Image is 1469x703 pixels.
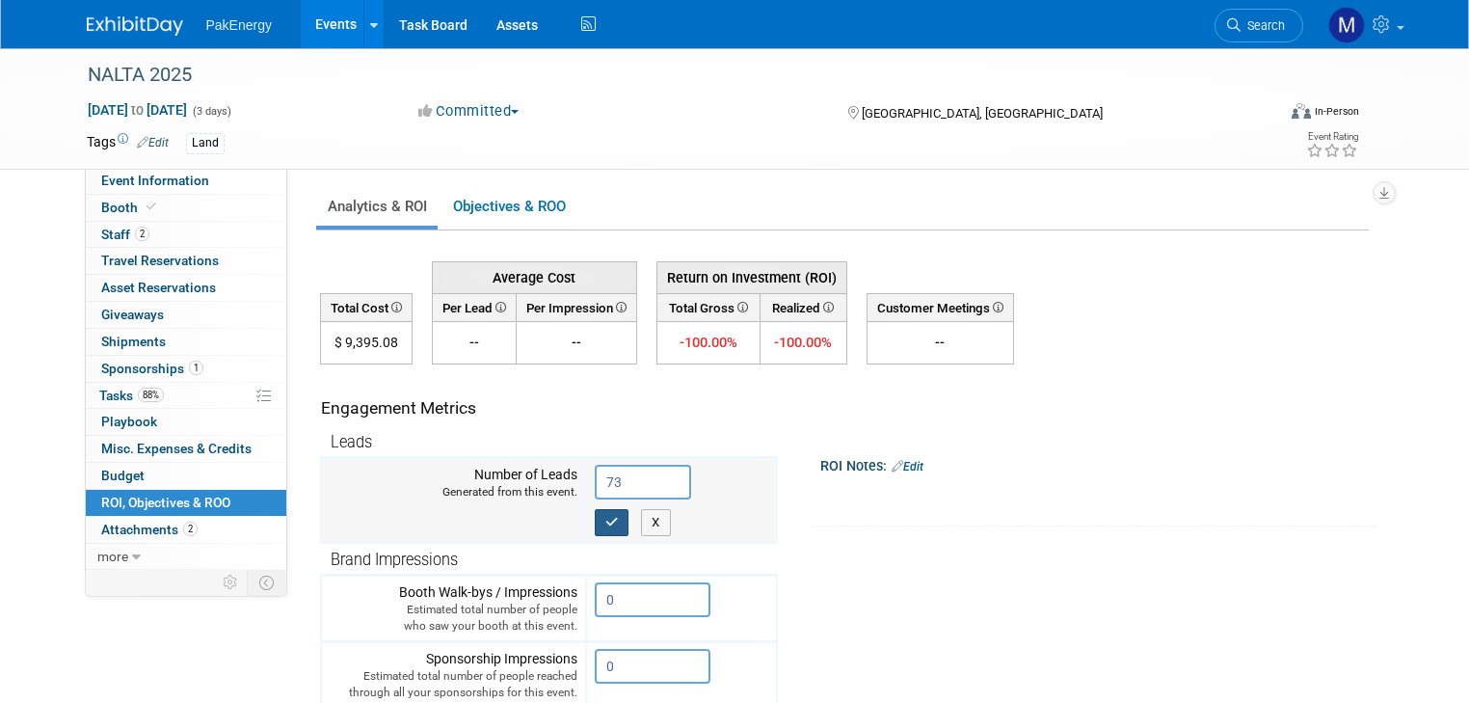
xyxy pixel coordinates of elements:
a: Booth [86,195,286,221]
div: Generated from this event. [330,484,577,500]
span: Booth [101,200,160,215]
span: Staff [101,227,149,242]
span: Event Information [101,173,209,188]
div: In-Person [1314,104,1359,119]
span: to [128,102,147,118]
span: Tasks [99,388,164,403]
span: more [97,549,128,564]
span: 2 [135,227,149,241]
i: Booth reservation complete [147,202,156,212]
span: Attachments [101,522,198,537]
div: Estimated total number of people who saw your booth at this event. [330,602,577,635]
span: (3 days) [191,105,231,118]
a: Sponsorships1 [86,356,286,382]
span: Asset Reservations [101,280,216,295]
button: Committed [412,101,526,122]
span: Giveaways [101,307,164,322]
div: -- [875,333,1005,352]
span: -- [572,335,581,350]
div: Event Format [1171,100,1359,129]
a: Analytics & ROI [316,188,438,226]
div: ROI Notes: [820,451,1377,476]
img: ExhibitDay [87,16,183,36]
th: Total Gross [656,293,761,321]
span: [GEOGRAPHIC_DATA], [GEOGRAPHIC_DATA] [862,106,1103,121]
td: Tags [87,132,169,154]
div: NALTA 2025 [81,58,1251,93]
span: Misc. Expenses & Credits [101,441,252,456]
a: Edit [137,136,169,149]
div: Estimated total number of people reached through all your sponsorships for this event. [330,668,577,701]
span: 2 [183,522,198,536]
a: Asset Reservations [86,275,286,301]
span: -100.00% [680,334,737,351]
a: Playbook [86,409,286,435]
th: Average Cost [432,261,636,293]
span: Travel Reservations [101,253,219,268]
span: Brand Impressions [331,551,458,569]
div: Booth Walk-bys / Impressions [330,582,577,635]
th: Total Cost [320,293,412,321]
td: Toggle Event Tabs [247,570,286,595]
th: Customer Meetings [867,293,1013,321]
th: Per Impression [516,293,636,321]
a: more [86,544,286,570]
div: Event Rating [1306,132,1358,142]
div: Engagement Metrics [321,396,769,420]
td: Personalize Event Tab Strip [214,570,248,595]
span: Leads [331,433,372,451]
span: Playbook [101,414,157,429]
a: Event Information [86,168,286,194]
img: Format-Inperson.png [1292,103,1311,119]
button: X [641,509,671,536]
span: ROI, Objectives & ROO [101,495,230,510]
span: Sponsorships [101,361,203,376]
span: Budget [101,468,145,483]
th: Realized [761,293,846,321]
td: $ 9,395.08 [320,322,412,365]
a: Budget [86,463,286,489]
span: 88% [138,388,164,402]
span: -100.00% [774,334,832,351]
a: Objectives & ROO [441,188,576,226]
a: Staff2 [86,222,286,248]
span: [DATE] [DATE] [87,101,188,119]
a: Edit [892,460,923,473]
th: Return on Investment (ROI) [656,261,846,293]
a: Travel Reservations [86,248,286,274]
div: Land [186,133,225,153]
a: Giveaways [86,302,286,328]
a: Tasks88% [86,383,286,409]
a: Shipments [86,329,286,355]
div: Sponsorship Impressions [330,649,577,701]
span: Shipments [101,334,166,349]
span: 1 [189,361,203,375]
a: Search [1215,9,1303,42]
div: Number of Leads [330,465,577,500]
span: PakEnergy [206,17,272,33]
th: Per Lead [432,293,516,321]
a: ROI, Objectives & ROO [86,490,286,516]
span: Search [1241,18,1285,33]
a: Attachments2 [86,517,286,543]
img: Mary Walker [1328,7,1365,43]
a: Misc. Expenses & Credits [86,436,286,462]
span: -- [469,335,479,350]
